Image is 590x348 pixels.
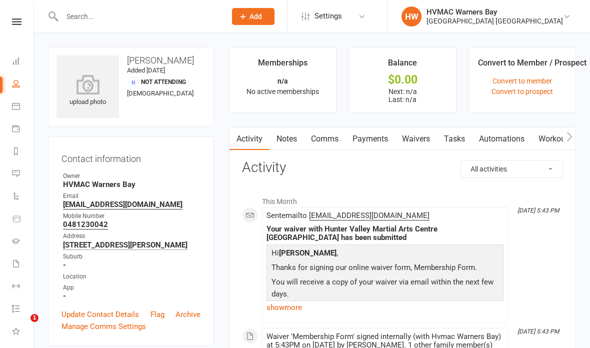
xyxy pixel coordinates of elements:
a: Convert to prospect [491,87,553,95]
a: Dashboard [12,51,34,73]
div: Convert to Member / Prospect [478,56,586,74]
a: Archive [175,308,200,320]
div: Email [63,191,200,201]
iframe: Intercom live chat [10,314,34,338]
a: Workouts [531,127,579,150]
p: Next: n/a Last: n/a [358,87,446,103]
a: Automations [472,127,531,150]
a: People [12,73,34,96]
a: Reports [12,141,34,163]
div: App [63,283,200,292]
p: You will receive a copy of your waiver via email within the next few days. [269,276,501,302]
strong: [PERSON_NAME] [279,248,336,257]
strong: - [63,260,200,269]
li: This Month [242,191,563,207]
div: Balance [388,56,417,74]
p: Hi , [269,247,501,261]
div: Memberships [258,56,307,74]
div: [GEOGRAPHIC_DATA] [GEOGRAPHIC_DATA] [426,16,563,25]
span: Add [249,12,262,20]
div: Your waiver with Hunter Valley Martial Arts Centre [GEOGRAPHIC_DATA] has been submitted [266,225,503,242]
a: Convert to member [492,77,552,85]
a: Comms [304,127,345,150]
div: Location [63,272,200,281]
strong: - [63,291,200,300]
strong: HVMAC Warners Bay [63,180,200,189]
a: Product Sales [12,208,34,231]
span: Not Attending [141,78,186,85]
strong: n/a [277,77,288,85]
a: Calendar [12,96,34,118]
div: Address [63,231,200,241]
div: upload photo [56,74,119,107]
span: Sent email to [266,211,429,220]
h3: Activity [242,160,563,175]
h3: Contact information [61,150,200,164]
a: show more [266,300,503,314]
p: Thanks for signing our online waiver form, Membership Form. [269,261,501,276]
i: [DATE] 5:43 PM [517,328,559,335]
div: HW [401,6,421,26]
span: Settings [314,5,342,27]
div: $0.00 [358,74,446,85]
div: Owner [63,171,200,181]
a: Tasks [437,127,472,150]
a: Update Contact Details [61,308,139,320]
h3: [PERSON_NAME] [56,55,205,65]
div: Mobile Number [63,211,200,221]
input: Search... [59,9,219,23]
button: Add [232,8,274,25]
span: [DEMOGRAPHIC_DATA] [127,89,193,97]
span: No active memberships [246,87,319,95]
time: Added [DATE] [127,66,165,74]
i: [DATE] 5:43 PM [517,207,559,214]
div: HVMAC Warners Bay [426,7,563,16]
a: Manage Comms Settings [61,320,146,332]
span: 1 [30,314,38,322]
a: Waivers [395,127,437,150]
a: Payments [12,118,34,141]
a: Flag [150,308,164,320]
a: Notes [269,127,304,150]
a: Payments [345,127,395,150]
div: Suburb [63,252,200,261]
a: Activity [229,127,269,150]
